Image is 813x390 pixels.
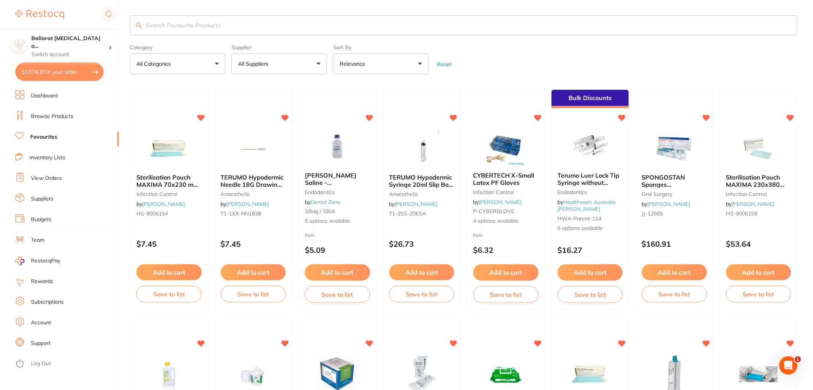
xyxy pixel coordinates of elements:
span: HS-9006159 [726,210,758,217]
a: Rewards [31,278,53,285]
span: CYBERTECH X-Small Latex PF Gloves [473,172,534,186]
span: SBag / SBot [305,208,335,215]
a: View Orders [31,175,62,182]
p: $26.73 [389,240,455,248]
a: Dashboard [31,92,58,100]
a: Account [31,319,51,327]
button: Add to cart [473,264,539,280]
button: Save to list [221,286,286,303]
b: Terumo Luer Lock Tip Syringe without Needle [558,172,623,186]
span: P-CYBERGLOVE [473,208,515,215]
span: RestocqPay [31,257,60,265]
p: $7.45 [221,240,286,248]
a: Subscriptions [31,298,64,306]
a: Browse Products [31,113,73,120]
span: TERUMO Hypodermic Syringe 20ml Slip Box of 50 [389,173,453,195]
p: $16.27 [558,246,623,254]
a: Dental Zone [311,199,340,206]
b: TERUMO Hypodermic Needle 18G Drawing up 38.1mm Box of 100 [221,174,286,188]
a: [PERSON_NAME] [479,199,522,206]
small: anaesthetic [221,191,286,197]
a: Log Out [31,360,51,367]
a: [PERSON_NAME] [648,201,690,207]
p: All Categories [136,60,174,68]
a: Budgets [31,216,52,223]
button: Add to cart [305,264,370,280]
span: HS-9006154 [136,210,168,217]
span: 6 options available [305,217,370,225]
button: Add to cart [726,264,792,280]
span: [PERSON_NAME] Saline - [MEDICAL_DATA] (NaCl) 0.9% [305,172,357,200]
img: Sterilisation Pouch MAXIMA 230x380 mm (9x15") Box of 200 [734,129,784,168]
button: Log Out [15,358,117,370]
p: Switch account [31,51,109,58]
a: Team [31,236,44,244]
b: SPONGOSTAN Sponges 10x10x10mm Absorbable Gelatin Pack of 24 [642,174,707,188]
a: [PERSON_NAME] [142,201,185,207]
small: Endodontics [558,189,623,195]
a: Favourites [30,133,57,141]
label: Sort By [333,44,429,50]
h4: Ballarat Wisdom Tooth and Implant Centre [31,35,109,50]
button: Save to list [136,286,202,303]
span: by [473,199,522,206]
button: Save to list [642,286,707,303]
small: infection control [473,189,539,195]
span: by [642,201,690,207]
span: JJ-12505 [642,210,663,217]
p: $7.45 [136,240,202,248]
button: Add to cart [136,264,202,280]
span: TERUMO Hypodermic Needle 18G Drawing up 38.1mm Box of 100 [221,173,284,202]
span: T1-3SS-20ESA [389,210,426,217]
span: by [221,201,269,207]
span: 4 options available [473,217,539,225]
p: All Suppliers [238,60,271,68]
img: Sterilisation Pouch MAXIMA 70x230 mm 2.75x9" Box of 200 [144,129,194,168]
a: Restocq Logo [15,6,64,23]
button: Add to cart [389,264,455,280]
img: SPONGOSTAN Sponges 10x10x10mm Absorbable Gelatin Pack of 24 [649,129,699,168]
button: Reset [435,61,454,68]
button: Add to cart [558,264,623,280]
button: All Categories [130,53,225,74]
img: CYBERTECH X-Small Latex PF Gloves [481,128,531,166]
span: by [136,201,185,207]
span: T1-1XX-NN1838 [221,210,261,217]
span: HWA-parent-114 [558,215,602,222]
button: $1,074.30 in your order [15,63,104,81]
label: Category [130,44,225,50]
img: Terumo Luer Lock Tip Syringe without Needle [565,128,615,166]
span: by [558,199,616,212]
a: Support [31,340,50,347]
a: [PERSON_NAME] [732,201,775,207]
img: Ballarat Wisdom Tooth and Implant Centre [12,39,27,54]
p: $160.91 [642,240,707,248]
img: Restocq Logo [15,10,64,19]
button: Save to list [473,286,539,303]
a: Suppliers [31,195,53,203]
iframe: Intercom live chat [779,356,798,375]
span: 1 [795,356,801,362]
p: $53.64 [726,240,792,248]
span: from [473,232,483,238]
p: $6.32 [473,246,539,254]
button: All Suppliers [232,53,327,74]
span: Sterilisation Pouch MAXIMA 230x380 mm (9x15") Box of 200 [726,173,785,202]
b: Baxter Saline - Sodium Chloride (NaCl) 0.9% [305,172,370,186]
a: Healthware Australia [PERSON_NAME] [558,199,616,212]
small: Endodontics [305,189,370,195]
b: Sterilisation Pouch MAXIMA 230x380 mm (9x15") Box of 200 [726,174,792,188]
p: $5.09 [305,246,370,254]
span: by [305,199,340,206]
span: from [305,232,315,238]
small: infection control [136,191,202,197]
button: Add to cart [642,264,707,280]
button: Save to list [558,286,623,303]
small: anaesthetic [389,191,455,197]
img: Baxter Saline - Sodium Chloride (NaCl) 0.9% [313,128,362,166]
a: [PERSON_NAME] [395,201,438,207]
img: RestocqPay [15,257,24,265]
b: Sterilisation Pouch MAXIMA 70x230 mm 2.75x9" Box of 200 [136,174,202,188]
small: infection control [726,191,792,197]
button: Save to list [389,286,455,303]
